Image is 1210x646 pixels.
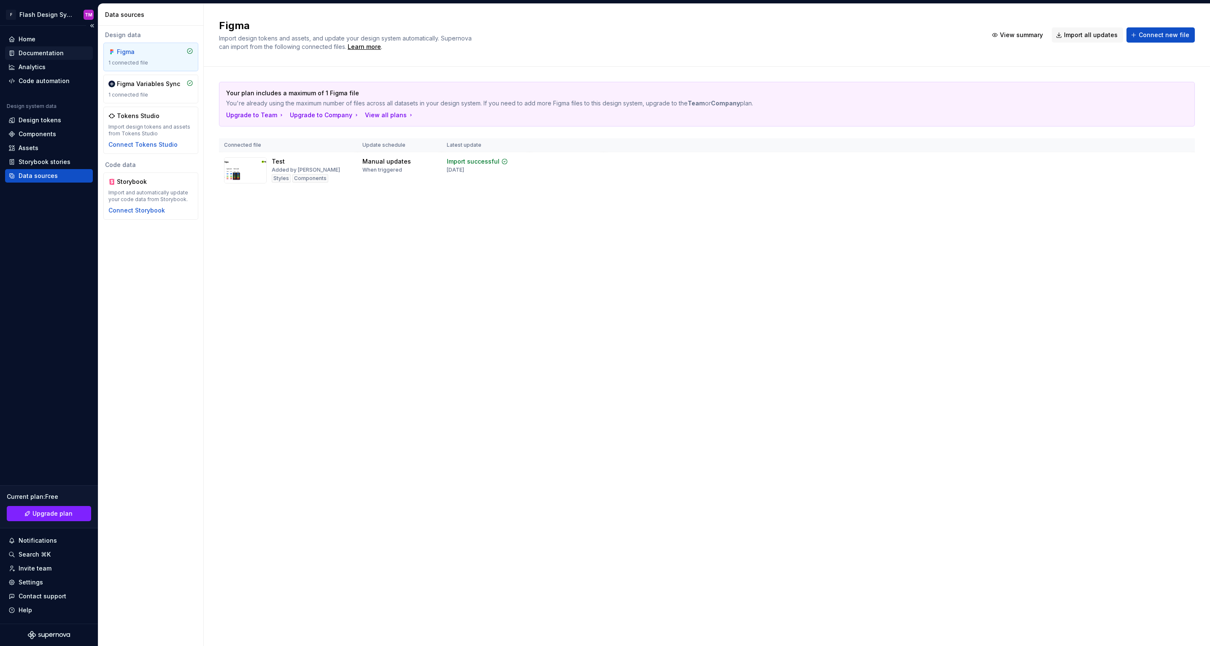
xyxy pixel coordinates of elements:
b: Company [711,100,740,107]
div: TM [85,11,92,18]
div: Analytics [19,63,46,71]
div: Documentation [19,49,64,57]
div: Test [272,157,285,166]
button: View summary [988,27,1048,43]
a: Tokens StudioImport design tokens and assets from Tokens StudioConnect Tokens Studio [103,107,198,154]
div: Code automation [19,77,70,85]
a: Upgrade plan [7,506,91,521]
div: Components [19,130,56,138]
a: Invite team [5,562,93,575]
a: Figma1 connected file [103,43,198,71]
button: Search ⌘K [5,548,93,561]
button: Contact support [5,589,93,603]
span: Import design tokens and assets, and update your design system automatically. Supernova can impor... [219,35,473,50]
div: Storybook [117,178,157,186]
div: Current plan : Free [7,493,91,501]
button: Collapse sidebar [86,20,98,32]
div: 1 connected file [108,59,193,66]
a: Analytics [5,60,93,74]
b: Team [688,100,705,107]
th: Latest update [442,138,529,152]
div: Design tokens [19,116,61,124]
div: Help [19,606,32,614]
div: Import design tokens and assets from Tokens Studio [108,124,193,137]
div: Code data [103,161,198,169]
div: Assets [19,144,38,152]
div: Data sources [19,172,58,180]
span: View summary [1000,31,1043,39]
div: Contact support [19,592,66,600]
button: Connect Storybook [108,206,165,215]
div: Storybook stories [19,158,70,166]
div: Notifications [19,536,57,545]
a: StorybookImport and automatically update your code data from Storybook.Connect Storybook [103,172,198,220]
div: Tokens Studio [117,112,159,120]
div: Flash Design System [19,11,73,19]
div: 1 connected file [108,92,193,98]
div: F [6,10,16,20]
a: Figma Variables Sync1 connected file [103,75,198,103]
div: Data sources [105,11,200,19]
button: Upgrade to Team [226,111,285,119]
div: Settings [19,578,43,587]
a: Documentation [5,46,93,60]
div: Import and automatically update your code data from Storybook. [108,189,193,203]
button: Help [5,603,93,617]
th: Connected file [219,138,357,152]
button: FFlash Design SystemTM [2,5,96,24]
a: Code automation [5,74,93,88]
div: Design data [103,31,198,39]
span: Upgrade plan [32,509,73,518]
div: Added by [PERSON_NAME] [272,167,340,173]
div: Invite team [19,564,51,573]
a: Assets [5,141,93,155]
button: Notifications [5,534,93,547]
h2: Figma [219,19,978,32]
button: Upgrade to Company [290,111,360,119]
a: Components [5,127,93,141]
a: Learn more [348,43,381,51]
span: . [346,44,382,50]
div: Import successful [447,157,500,166]
div: When triggered [362,167,402,173]
a: Settings [5,576,93,589]
div: Search ⌘K [19,550,51,559]
div: Home [19,35,35,43]
div: Styles [272,174,291,183]
svg: Supernova Logo [28,631,70,639]
button: Connect Tokens Studio [108,140,178,149]
p: Your plan includes a maximum of 1 Figma file [226,89,1129,97]
a: Storybook stories [5,155,93,169]
button: Connect new file [1126,27,1195,43]
div: [DATE] [447,167,464,173]
a: Design tokens [5,113,93,127]
button: Import all updates [1052,27,1123,43]
a: Data sources [5,169,93,183]
span: Connect new file [1139,31,1189,39]
th: Update schedule [357,138,442,152]
div: Figma Variables Sync [117,80,180,88]
a: Home [5,32,93,46]
div: Figma [117,48,157,56]
div: Components [292,174,328,183]
span: Import all updates [1064,31,1118,39]
p: You're already using the maximum number of files across all datasets in your design system. If yo... [226,99,1129,108]
div: Manual updates [362,157,411,166]
button: View all plans [365,111,414,119]
div: Design system data [7,103,57,110]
